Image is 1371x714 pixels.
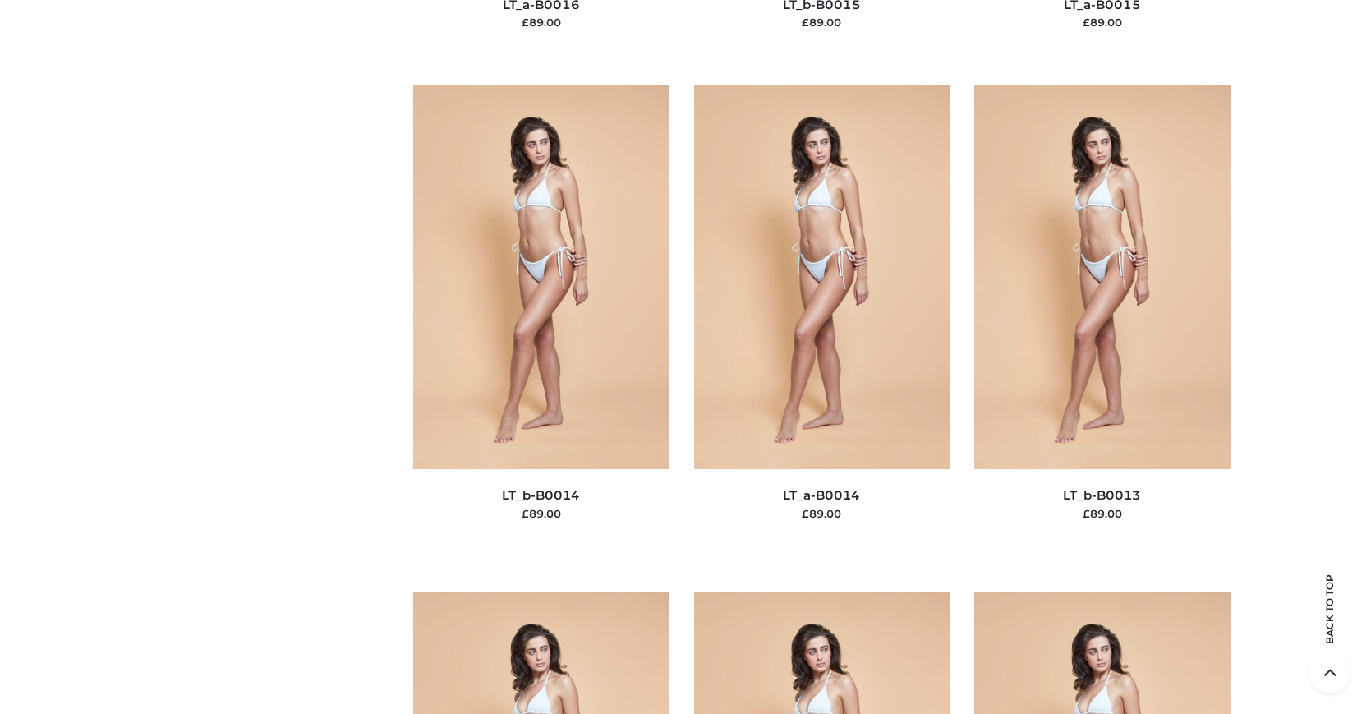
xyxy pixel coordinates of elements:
[1083,16,1122,29] bdi: 89.00
[522,507,529,520] span: £
[522,16,561,29] bdi: 89.00
[802,507,841,520] bdi: 89.00
[413,85,669,469] img: LT_b-B0014
[802,16,809,29] span: £
[974,85,1231,469] img: LT_b-B0013
[522,16,529,29] span: £
[802,16,841,29] bdi: 89.00
[1063,487,1141,503] a: LT_b-B0013
[802,507,809,520] span: £
[1083,507,1122,520] bdi: 89.00
[694,85,950,469] img: LT_a-B0014
[1083,507,1090,520] span: £
[783,487,860,503] a: LT_a-B0014
[522,507,561,520] bdi: 89.00
[1309,603,1350,644] span: Back to top
[502,487,580,503] a: LT_b-B0014
[1083,16,1090,29] span: £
